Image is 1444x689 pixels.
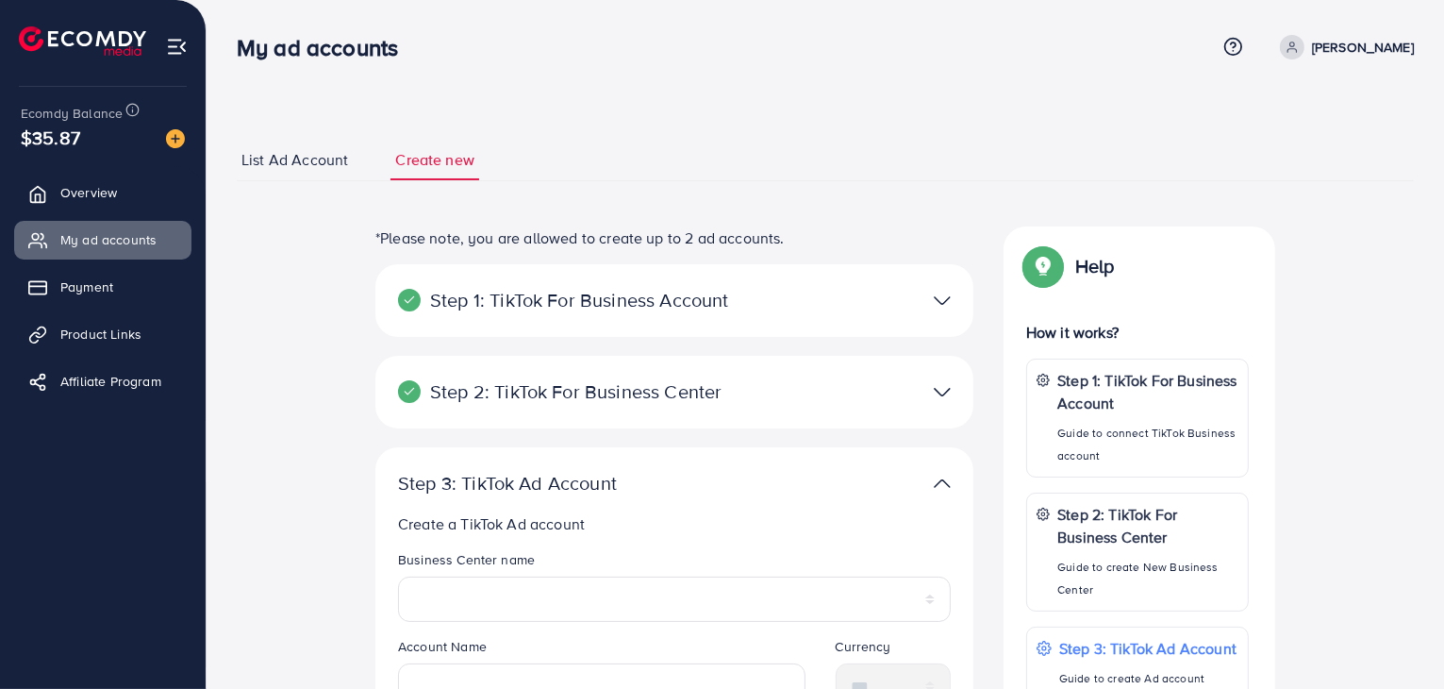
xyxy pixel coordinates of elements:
span: List Ad Account [241,149,348,171]
p: Guide to connect TikTok Business account [1057,422,1238,467]
a: Product Links [14,315,191,353]
span: Overview [60,183,117,202]
span: Ecomdy Balance [21,104,123,123]
a: My ad accounts [14,221,191,259]
img: TikTok partner [934,470,951,497]
p: Step 2: TikTok For Business Center [1057,503,1238,548]
a: [PERSON_NAME] [1272,35,1414,59]
p: Step 2: TikTok For Business Center [398,380,756,403]
p: Step 1: TikTok For Business Account [398,289,756,311]
p: Help [1075,255,1115,277]
p: Create a TikTok Ad account [398,513,958,535]
img: TikTok partner [934,378,951,406]
a: Affiliate Program [14,362,191,400]
p: Step 3: TikTok Ad Account [1059,637,1237,660]
p: How it works? [1026,321,1249,344]
p: *Please note, you are allowed to create up to 2 ad accounts. [375,227,973,249]
span: Create new [395,149,474,171]
span: $35.87 [21,124,80,151]
img: Popup guide [1026,249,1060,283]
a: Overview [14,174,191,211]
legend: Business Center name [398,550,951,577]
legend: Currency [836,637,952,664]
img: image [166,129,185,148]
p: Step 3: TikTok Ad Account [398,472,756,495]
span: Payment [60,277,113,296]
p: Guide to create New Business Center [1057,556,1238,601]
img: logo [19,26,146,56]
img: menu [166,36,188,58]
legend: Account Name [398,637,805,664]
p: [PERSON_NAME] [1312,36,1414,59]
a: Payment [14,268,191,306]
img: TikTok partner [934,287,951,314]
span: My ad accounts [60,230,157,249]
span: Affiliate Program [60,372,161,391]
iframe: Chat [1364,604,1430,675]
p: Step 1: TikTok For Business Account [1057,369,1238,414]
h3: My ad accounts [237,34,413,61]
span: Product Links [60,325,141,344]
